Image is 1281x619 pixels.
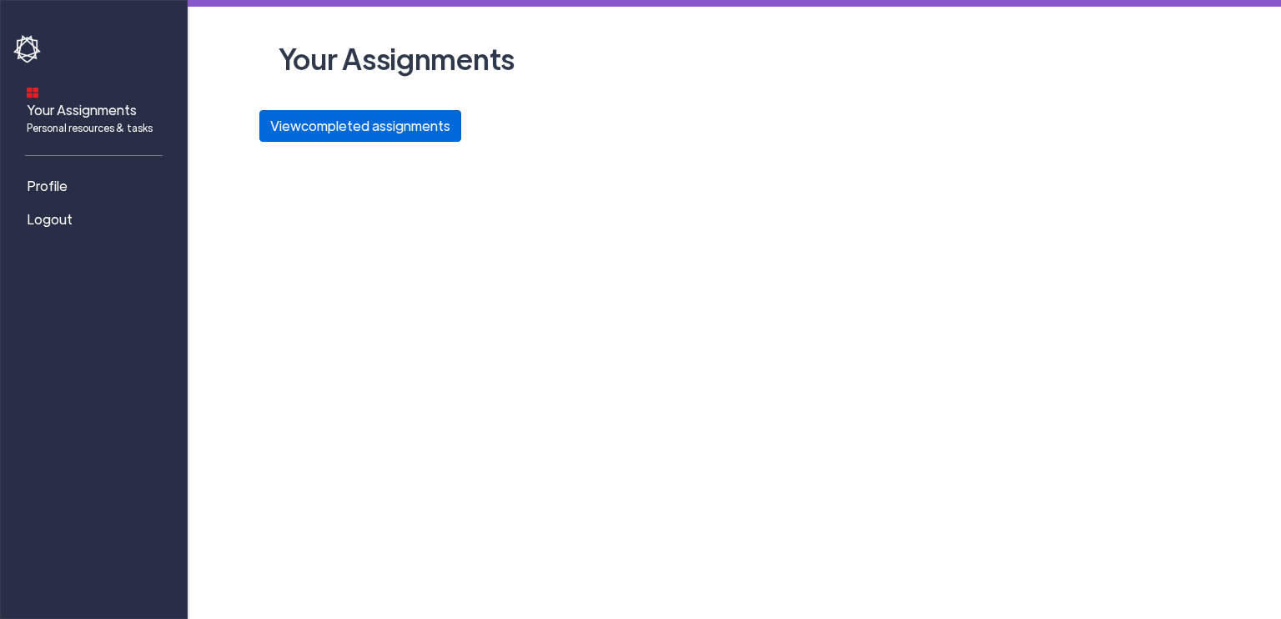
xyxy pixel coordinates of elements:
[13,169,180,203] a: Profile
[27,100,153,135] span: Your Assignments
[27,209,73,229] span: Logout
[272,33,1198,83] h2: Your Assignments
[27,120,153,135] span: Personal resources & tasks
[13,35,43,63] img: havoc-shield-logo-white.png
[13,76,180,142] a: Your AssignmentsPersonal resources & tasks
[27,87,38,98] img: dashboard-icon.svg
[27,176,68,196] span: Profile
[13,203,180,236] a: Logout
[259,110,461,142] button: Viewcompleted assignments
